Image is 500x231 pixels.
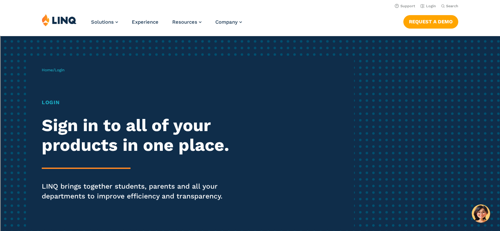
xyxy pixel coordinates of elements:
[91,19,114,25] span: Solutions
[91,14,242,35] nav: Primary Navigation
[215,19,242,25] a: Company
[441,4,458,9] button: Open Search Bar
[446,4,458,8] span: Search
[420,4,436,8] a: Login
[395,4,415,8] a: Support
[403,14,458,28] nav: Button Navigation
[91,19,118,25] a: Solutions
[472,204,490,223] button: Hello, have a question? Let’s chat.
[172,19,202,25] a: Resources
[42,14,77,26] img: LINQ | K‑12 Software
[172,19,197,25] span: Resources
[403,15,458,28] a: Request a Demo
[132,19,158,25] a: Experience
[215,19,238,25] span: Company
